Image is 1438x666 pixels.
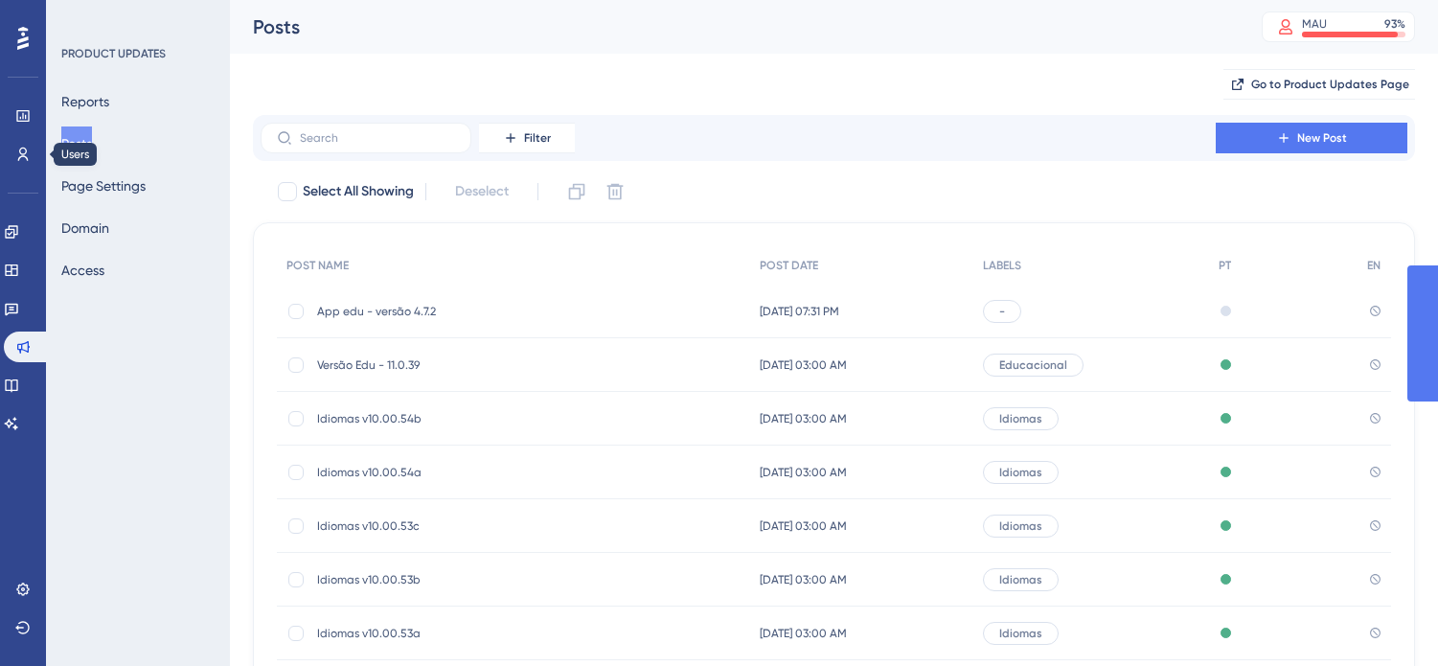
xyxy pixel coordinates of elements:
span: Idiomas v10.00.54b [317,411,624,426]
span: Idiomas v10.00.53a [317,626,624,641]
div: Posts [253,13,1214,40]
button: Reports [61,84,109,119]
span: App edu - versão 4.7.2 [317,304,624,319]
button: Deselect [438,174,526,209]
span: New Post [1297,130,1347,146]
span: LABELS [983,258,1021,273]
span: Idiomas v10.00.54a [317,465,624,480]
span: [DATE] 03:00 AM [760,518,847,534]
span: Deselect [455,180,509,203]
span: Idiomas v10.00.53c [317,518,624,534]
span: - [999,304,1005,319]
span: POST DATE [760,258,818,273]
span: Select All Showing [303,180,414,203]
button: New Post [1216,123,1407,153]
span: Idiomas [999,465,1042,480]
span: [DATE] 07:31 PM [760,304,839,319]
span: POST NAME [286,258,349,273]
button: Filter [479,123,575,153]
span: Go to Product Updates Page [1251,77,1409,92]
span: [DATE] 03:00 AM [760,411,847,426]
span: [DATE] 03:00 AM [760,626,847,641]
input: Search [300,131,455,145]
div: MAU [1302,16,1327,32]
button: Page Settings [61,169,146,203]
span: Idiomas [999,626,1042,641]
iframe: UserGuiding AI Assistant Launcher [1358,590,1415,648]
span: Idiomas [999,518,1042,534]
span: Filter [524,130,551,146]
div: 93 % [1384,16,1405,32]
span: EN [1367,258,1381,273]
span: Idiomas [999,572,1042,587]
span: [DATE] 03:00 AM [760,572,847,587]
div: PRODUCT UPDATES [61,46,166,61]
button: Access [61,253,104,287]
button: Posts [61,126,92,161]
span: PT [1219,258,1231,273]
button: Go to Product Updates Page [1223,69,1415,100]
span: Idiomas v10.00.53b [317,572,624,587]
span: [DATE] 03:00 AM [760,465,847,480]
span: Educacional [999,357,1067,373]
button: Domain [61,211,109,245]
span: Idiomas [999,411,1042,426]
span: Versão Edu - 11.0.39 [317,357,624,373]
span: [DATE] 03:00 AM [760,357,847,373]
